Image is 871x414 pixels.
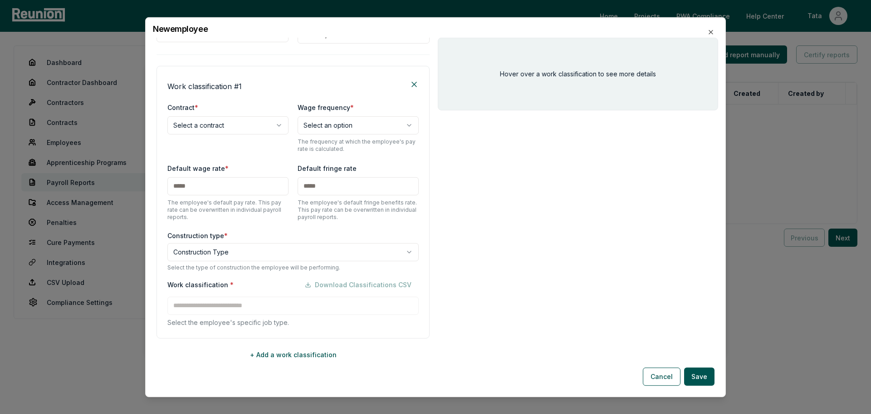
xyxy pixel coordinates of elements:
button: Cancel [643,368,680,386]
p: The employee's default fringe benefits rate. This pay rate can be overwritten in individual payro... [298,199,419,220]
h4: Work classification # 1 [167,80,242,91]
label: Work classification [167,280,234,289]
p: Hover over a work classification to see more details [500,69,656,79]
h2: New employee [153,25,718,33]
p: Select the type of construction the employee will be performing. [167,264,419,271]
p: Select the employee's specific job type. [167,317,419,327]
label: Wage frequency [298,103,354,111]
label: Default wage rate [167,164,229,172]
p: The frequency at which the employee's pay rate is calculated. [298,138,419,152]
button: Save [684,368,714,386]
p: The employee's default pay rate. This pay rate can be overwritten in individual payroll reports. [167,199,289,220]
label: Contract [167,103,198,111]
button: + Add a work classification [157,345,430,364]
label: Construction type [167,230,419,240]
label: Default fringe rate [298,164,357,172]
